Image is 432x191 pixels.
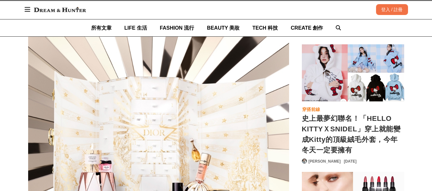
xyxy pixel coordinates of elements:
a: CREATE 創作 [291,19,323,36]
div: 登入 / 註冊 [376,4,408,15]
span: LIFE 生活 [124,25,147,31]
a: FASHION 流行 [160,19,194,36]
span: FASHION 流行 [160,25,194,31]
a: LIFE 生活 [124,19,147,36]
span: CREATE 創作 [291,25,323,31]
a: 史上最夢幻聯名！「HELLO KITTYＸSNIDEL」穿上就能變成Kitty的頂級絨毛外套，今年冬天一定要擁有 [302,44,404,102]
img: Dream & Hunter [31,4,89,15]
span: 所有文章 [91,25,112,31]
img: Avatar [302,159,307,163]
a: 所有文章 [91,19,112,36]
a: 穿搭前線 [302,106,320,113]
div: [DATE] [344,158,357,164]
span: BEAUTY 美妝 [207,25,240,31]
a: [PERSON_NAME] [309,158,341,164]
a: BEAUTY 美妝 [207,19,240,36]
span: TECH 科技 [252,25,278,31]
a: TECH 科技 [252,19,278,36]
a: 史上最夢幻聯名！「HELLO KITTYＸSNIDEL」穿上就能變成Kitty的頂級絨毛外套，今年冬天一定要擁有 [302,113,404,155]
